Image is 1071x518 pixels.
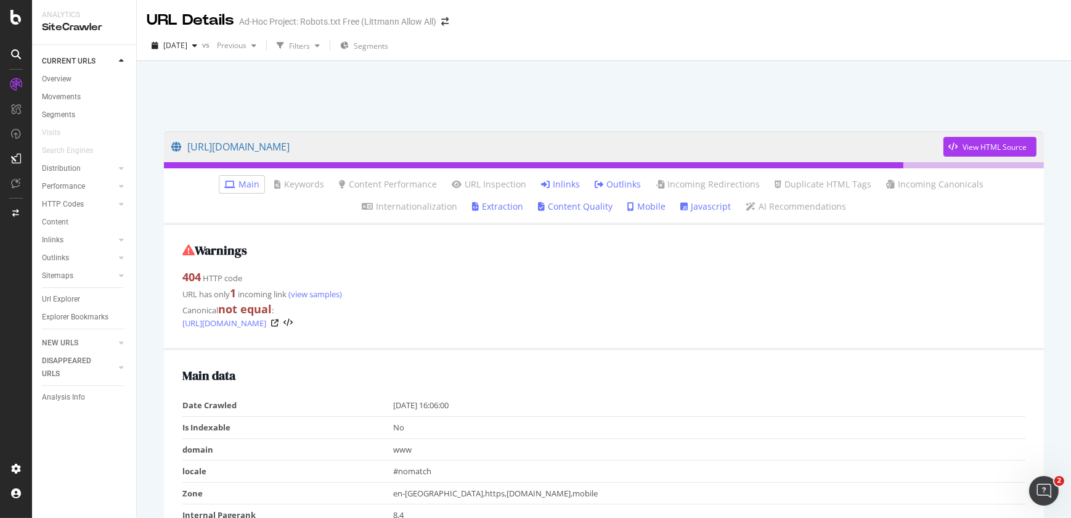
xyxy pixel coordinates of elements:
td: Date Crawled [182,395,393,416]
td: Zone [182,482,393,504]
div: CURRENT URLS [42,55,96,68]
button: View HTML Source [283,319,293,327]
a: Javascript [680,200,731,213]
a: Incoming Redirections [656,178,760,191]
span: Segments [354,41,388,51]
div: Analytics [42,10,126,20]
a: Outlinks [595,178,641,191]
div: Content [42,216,68,229]
span: 2 [1054,476,1064,486]
div: Canonical : [182,302,1025,330]
a: Performance [42,180,115,193]
a: Internationalization [362,200,457,213]
span: vs [202,39,212,50]
span: 2025 Sep. 28th [163,40,187,51]
h2: Warnings [182,244,1025,257]
iframe: Intercom live chat [1029,476,1059,506]
div: HTTP code [182,269,1025,286]
a: Overview [42,73,128,86]
td: www [393,438,1025,461]
a: Movements [42,91,128,104]
td: domain [182,438,393,461]
div: Inlinks [42,234,63,247]
a: DISAPPEARED URLS [42,355,115,380]
div: Distribution [42,162,81,175]
div: Url Explorer [42,293,80,306]
a: Inlinks [541,178,580,191]
a: Sitemaps [42,269,115,282]
a: CURRENT URLS [42,55,115,68]
a: Segments [42,109,128,121]
a: [URL][DOMAIN_NAME] [171,131,943,162]
div: Overview [42,73,71,86]
div: Search Engines [42,144,93,157]
a: Incoming Canonicals [886,178,983,191]
a: Distribution [42,162,115,175]
td: Is Indexable [182,416,393,438]
div: Explorer Bookmarks [42,311,108,324]
a: Inlinks [42,234,115,247]
div: Sitemaps [42,269,73,282]
a: AI Recommendations [746,200,846,213]
td: [DATE] 16:06:00 [393,395,1025,416]
button: Segments [335,36,393,55]
a: Main [224,178,259,191]
button: [DATE] [147,36,202,55]
a: Extraction [472,200,523,213]
a: Content [42,216,128,229]
a: Duplicate HTML Tags [775,178,871,191]
a: Content Performance [339,178,437,191]
div: URL has only incoming link [182,286,1025,302]
div: Performance [42,180,85,193]
a: [URL][DOMAIN_NAME] [182,317,266,329]
a: Url Explorer [42,293,128,306]
td: en-[GEOGRAPHIC_DATA],https,[DOMAIN_NAME],mobile [393,482,1025,504]
div: Filters [289,41,310,51]
a: Keywords [274,178,324,191]
strong: 1 [230,286,236,300]
td: No [393,416,1025,438]
div: HTTP Codes [42,198,84,211]
span: Previous [212,40,246,51]
a: HTTP Codes [42,198,115,211]
button: Previous [212,36,261,55]
a: Outlinks [42,252,115,265]
a: Explorer Bookmarks [42,311,128,324]
td: locale [182,461,393,483]
td: #nomatch [393,461,1025,483]
div: SiteCrawler [42,20,126,35]
a: (view samples) [287,289,342,300]
a: Content Quality [538,200,613,213]
button: Filters [272,36,325,55]
a: URL Inspection [452,178,526,191]
a: Mobile [627,200,666,213]
a: Analysis Info [42,391,128,404]
h2: Main data [182,369,1025,382]
a: NEW URLS [42,337,115,350]
strong: not equal [218,302,272,316]
a: Visits [42,126,73,139]
strong: 404 [182,269,201,284]
div: DISAPPEARED URLS [42,355,104,380]
div: View HTML Source [963,142,1027,152]
div: Outlinks [42,252,69,265]
div: Segments [42,109,75,121]
a: Search Engines [42,144,105,157]
div: Analysis Info [42,391,85,404]
a: Visit Online Page [271,319,279,327]
button: View HTML Source [943,137,1036,157]
div: Visits [42,126,60,139]
div: arrow-right-arrow-left [441,17,449,26]
div: Ad-Hoc Project: Robots.txt Free (Littmann Allow All) [239,15,436,28]
div: NEW URLS [42,337,78,350]
div: URL Details [147,10,234,31]
div: Movements [42,91,81,104]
